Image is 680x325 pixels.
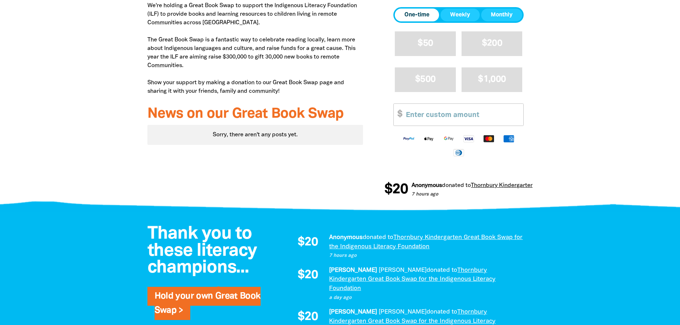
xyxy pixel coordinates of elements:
[147,1,363,96] p: We're holding a Great Book Swap to support the Indigenous Literacy Foundation (ILF) to provide bo...
[491,11,513,19] span: Monthly
[449,148,469,157] img: Diners Club logo
[329,268,495,291] a: Thornbury Kindergarten Great Book Swap for the Indigenous Literacy Foundation
[418,39,433,47] span: $50
[440,9,480,21] button: Weekly
[427,268,457,273] span: donated to
[462,31,523,56] button: $200
[384,178,533,201] div: Donation stream
[147,125,363,145] div: Sorry, there aren't any posts yet.
[479,134,499,143] img: Mastercard logo
[396,191,668,198] p: 7 hours ago
[147,226,257,276] span: Thank you to these literacy champions...
[450,11,470,19] span: Weekly
[395,67,456,92] button: $500
[329,252,525,259] p: 7 hours ago
[298,269,318,281] span: $20
[395,31,456,56] button: $50
[147,125,363,145] div: Paginated content
[363,235,393,240] span: donated to
[155,292,261,315] a: Hold your own Great Book Swap >
[379,309,427,315] em: [PERSON_NAME]
[404,11,429,19] span: One-time
[298,311,318,323] span: $20
[394,104,402,126] span: $
[399,134,419,143] img: Paypal logo
[482,39,502,47] span: $200
[427,183,455,188] span: donated to
[147,106,363,122] h3: News on our Great Book Swap
[481,9,522,21] button: Monthly
[369,183,393,197] span: $20
[459,134,479,143] img: Visa logo
[439,134,459,143] img: Google Pay logo
[396,183,427,188] em: Anonymous
[462,67,523,92] button: $1,000
[499,134,519,143] img: American Express logo
[393,129,524,162] div: Available payment methods
[329,294,525,301] p: a day ago
[455,183,668,188] a: Thornbury Kindergarten Great Book Swap for the Indigenous Literacy Foundation
[401,104,523,126] input: Enter custom amount
[419,134,439,143] img: Apple Pay logo
[298,237,318,249] span: $20
[329,309,377,315] em: [PERSON_NAME]
[427,309,457,315] span: donated to
[329,235,523,249] a: Thornbury Kindergarten Great Book Swap for the Indigenous Literacy Foundation
[415,75,435,83] span: $500
[478,75,506,83] span: $1,000
[379,268,427,273] em: [PERSON_NAME]
[329,235,363,240] em: Anonymous
[329,268,377,273] em: [PERSON_NAME]
[393,7,524,23] div: Donation frequency
[395,9,439,21] button: One-time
